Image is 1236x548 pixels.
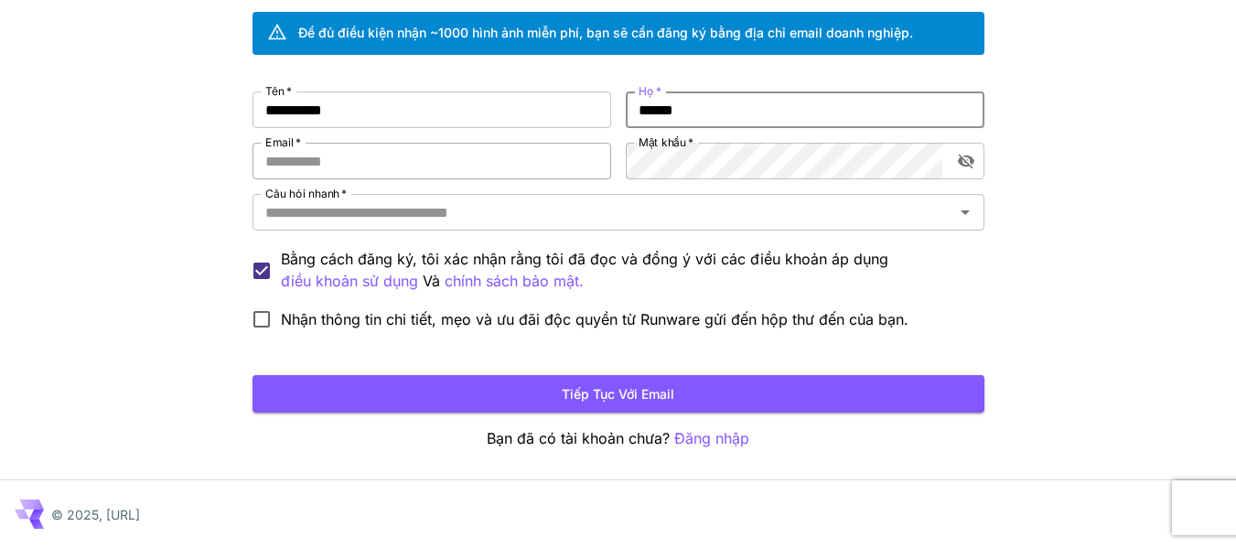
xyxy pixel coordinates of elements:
[298,25,913,40] font: Để đủ điều kiện nhận ~1000 hình ảnh miễn phí, bạn sẽ cần đăng ký bằng địa chỉ email doanh nghiệp.
[639,84,654,98] font: Họ
[265,135,294,149] font: Email
[674,427,749,450] button: Đăng nhập
[51,507,140,522] font: © 2025, [URL]
[423,272,440,290] font: Và
[950,145,983,177] button: bật/tắt hiển thị mật khẩu
[487,429,670,447] font: Bạn đã có tài khoản chưa?
[281,272,418,290] font: điều khoản sử dụng
[674,429,749,447] font: Đăng nhập
[281,310,908,328] font: Nhận thông tin chi tiết, mẹo và ưu đãi độc quyền từ Runware gửi đến hộp thư đến của bạn.
[445,270,584,293] button: Bằng cách đăng ký, tôi xác nhận rằng tôi đã đọc và đồng ý với các điều khoản áp dụng điều khoản s...
[445,272,584,290] font: chính sách bảo mật.
[952,199,978,225] button: Mở
[265,187,339,200] font: Câu hỏi nhanh
[265,84,284,98] font: Tên
[281,270,418,293] button: Bằng cách đăng ký, tôi xác nhận rằng tôi đã đọc và đồng ý với các điều khoản áp dụng Và chính sác...
[562,386,674,402] font: Tiếp tục với email
[281,250,888,268] font: Bằng cách đăng ký, tôi xác nhận rằng tôi đã đọc và đồng ý với các điều khoản áp dụng
[639,135,686,149] font: Mật khẩu
[253,375,984,413] button: Tiếp tục với email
